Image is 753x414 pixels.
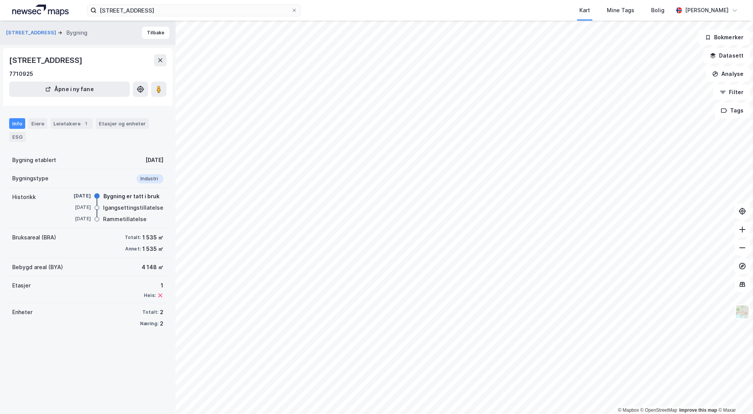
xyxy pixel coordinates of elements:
[125,234,141,241] div: Totalt:
[82,120,90,127] div: 1
[142,233,163,242] div: 1 535 ㎡
[140,321,158,327] div: Næring:
[679,408,717,413] a: Improve this map
[9,82,130,97] button: Åpne i ny fane
[714,103,750,118] button: Tags
[12,193,36,202] div: Historikk
[142,263,163,272] div: 4 148 ㎡
[9,69,33,79] div: 7710925
[607,6,634,15] div: Mine Tags
[160,308,163,317] div: 2
[706,66,750,82] button: Analyse
[651,6,664,15] div: Bolig
[12,263,63,272] div: Bebygd areal (BYA)
[579,6,590,15] div: Kart
[618,408,639,413] a: Mapbox
[142,244,163,254] div: 1 535 ㎡
[60,204,91,211] div: [DATE]
[103,192,160,201] div: Bygning er tatt i bruk
[125,246,141,252] div: Annet:
[144,281,163,290] div: 1
[12,233,56,242] div: Bruksareal (BRA)
[685,6,729,15] div: [PERSON_NAME]
[12,5,69,16] img: logo.a4113a55bc3d86da70a041830d287a7e.svg
[28,118,47,129] div: Eiere
[103,203,163,212] div: Igangsettingstillatelse
[160,319,163,328] div: 2
[66,28,87,37] div: Bygning
[60,215,91,222] div: [DATE]
[142,27,169,39] button: Tilbake
[145,156,163,165] div: [DATE]
[97,5,291,16] input: Søk på adresse, matrikkel, gårdeiere, leietakere eller personer
[99,120,146,127] div: Etasjer og enheter
[60,193,91,199] div: [DATE]
[103,215,147,224] div: Rammetillatelse
[715,377,753,414] div: Kontrollprogram for chat
[142,309,158,315] div: Totalt:
[9,54,84,66] div: [STREET_ADDRESS]
[715,377,753,414] iframe: Chat Widget
[698,30,750,45] button: Bokmerker
[9,132,26,142] div: ESG
[12,156,56,165] div: Bygning etablert
[713,85,750,100] button: Filter
[12,308,32,317] div: Enheter
[6,29,58,37] button: [STREET_ADDRESS]
[12,281,31,290] div: Etasjer
[640,408,677,413] a: OpenStreetMap
[703,48,750,63] button: Datasett
[50,118,93,129] div: Leietakere
[144,292,156,298] div: Heis:
[12,174,48,183] div: Bygningstype
[735,305,750,319] img: Z
[9,118,25,129] div: Info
